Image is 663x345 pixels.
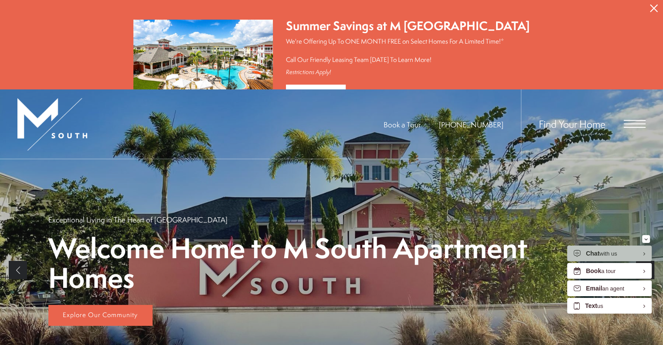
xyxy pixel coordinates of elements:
a: Book a Tour [384,120,421,130]
a: Previous [9,261,27,279]
span: Explore Our Community [63,310,138,319]
a: Call Us at 813-570-8014 [439,120,503,130]
a: Explore Our Community [48,305,153,326]
span: [PHONE_NUMBER] [439,120,503,130]
p: Exceptional Living in The Heart of [GEOGRAPHIC_DATA] [48,215,228,225]
img: MSouth [17,98,87,150]
button: Open Menu [624,120,646,128]
div: Summer Savings at M [GEOGRAPHIC_DATA] [286,17,530,34]
a: Find Your Home [539,117,605,131]
div: Restrictions Apply! [286,68,530,76]
p: Welcome Home to M South Apartment Homes [48,233,615,293]
p: We're Offering Up To ONE MONTH FREE on Select Homes For A Limited Time!* Call Our Friendly Leasin... [286,37,530,64]
a: Learn More! [286,85,346,103]
img: Summer Savings at M South Apartments [133,20,273,101]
